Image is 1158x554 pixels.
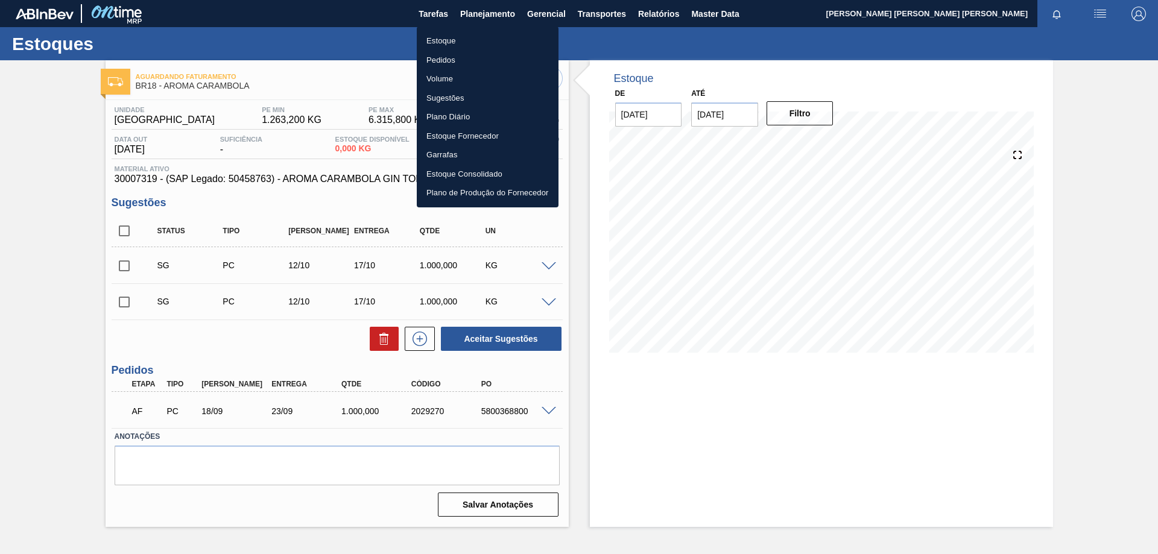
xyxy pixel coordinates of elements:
[417,127,558,146] a: Estoque Fornecedor
[417,145,558,165] a: Garrafas
[417,69,558,89] a: Volume
[417,51,558,70] a: Pedidos
[417,107,558,127] a: Plano Diário
[417,89,558,108] a: Sugestões
[417,183,558,203] a: Plano de Produção do Fornecedor
[417,165,558,184] a: Estoque Consolidado
[417,31,558,51] a: Estoque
